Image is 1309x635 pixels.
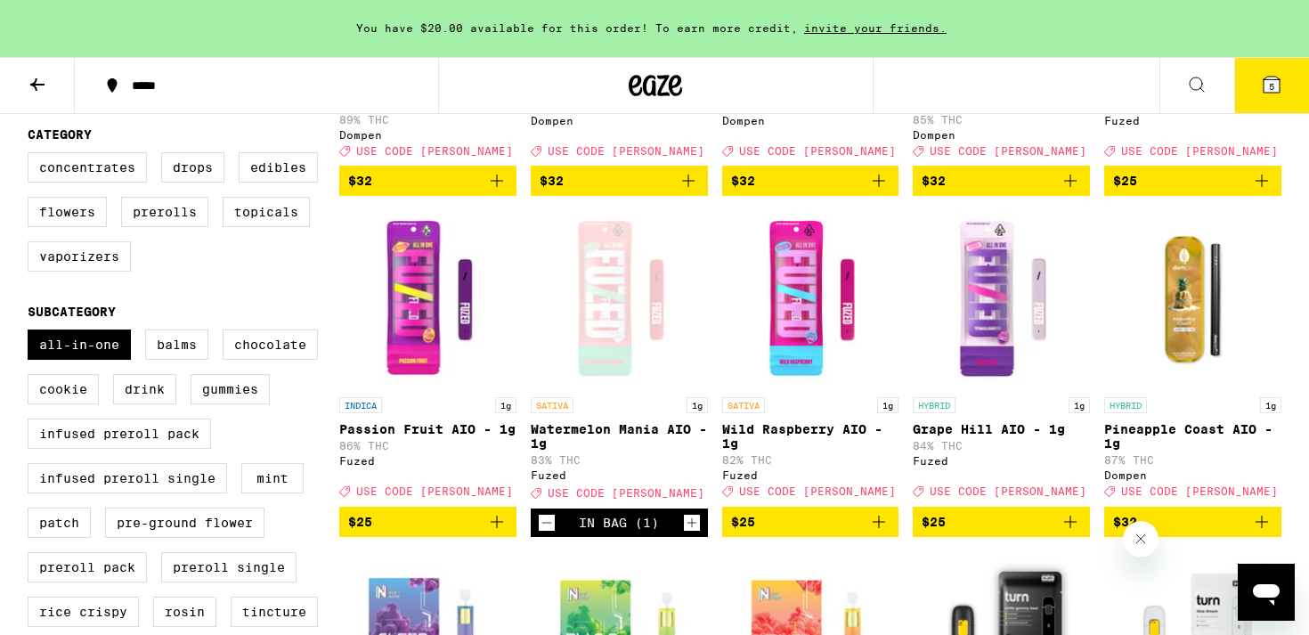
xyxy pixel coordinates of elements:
img: Fuzed - Passion Fruit AIO - 1g [339,210,516,388]
span: You have $20.00 available for this order! To earn more credit, [356,22,798,34]
label: Chocolate [223,330,318,360]
a: Open page for Watermelon Mania AIO - 1g from Fuzed [531,210,708,508]
label: Infused Preroll Single [28,463,227,493]
button: Increment [683,514,701,532]
p: 1g [1260,397,1281,413]
span: invite your friends. [798,22,953,34]
a: Open page for Wild Raspberry AIO - 1g from Fuzed [722,210,899,506]
label: Preroll Single [161,552,297,582]
p: Grape Hill AIO - 1g [913,422,1090,436]
span: USE CODE [PERSON_NAME] [739,486,896,498]
iframe: Button to launch messaging window [1238,564,1295,621]
a: Open page for Grape Hill AIO - 1g from Fuzed [913,210,1090,506]
div: Dompen [339,129,516,141]
span: Hi. Need any help? [11,12,128,27]
label: Tincture [231,597,318,627]
span: USE CODE [PERSON_NAME] [356,486,513,498]
label: Gummies [191,374,270,404]
span: $32 [1113,515,1137,529]
div: Fuzed [1104,115,1281,126]
button: Add to bag [722,166,899,196]
img: Fuzed - Wild Raspberry AIO - 1g [722,210,899,388]
label: Prerolls [121,197,208,227]
label: Topicals [223,197,310,227]
p: Pineapple Coast AIO - 1g [1104,422,1281,451]
div: Dompen [913,129,1090,141]
label: Vaporizers [28,241,131,272]
button: Add to bag [339,507,516,537]
label: Infused Preroll Pack [28,419,211,449]
p: 1g [495,397,516,413]
p: HYBRID [913,397,955,413]
button: 5 [1234,58,1309,113]
button: Add to bag [913,507,1090,537]
legend: Subcategory [28,305,116,319]
button: Add to bag [1104,507,1281,537]
span: USE CODE [PERSON_NAME] [930,486,1086,498]
div: Dompen [1104,469,1281,481]
label: Rice Crispy [28,597,139,627]
span: $25 [348,515,372,529]
span: $32 [348,174,372,188]
span: 5 [1269,81,1274,92]
button: Add to bag [722,507,899,537]
button: Add to bag [531,166,708,196]
span: USE CODE [PERSON_NAME] [739,145,896,157]
p: Passion Fruit AIO - 1g [339,422,516,436]
label: Drops [161,152,224,183]
div: Dompen [722,115,899,126]
img: Fuzed - Grape Hill AIO - 1g [913,210,1090,388]
span: USE CODE [PERSON_NAME] [356,145,513,157]
button: Add to bag [1104,166,1281,196]
p: 82% THC [722,454,899,466]
div: Fuzed [913,455,1090,467]
label: Mint [241,463,304,493]
iframe: Close message [1123,521,1159,557]
p: Wild Raspberry AIO - 1g [722,422,899,451]
p: 89% THC [339,114,516,126]
span: USE CODE [PERSON_NAME] [548,145,704,157]
img: Dompen - Pineapple Coast AIO - 1g [1104,210,1281,388]
div: In Bag (1) [579,516,659,530]
p: 1g [877,397,898,413]
label: Patch [28,508,91,538]
label: Concentrates [28,152,147,183]
label: Edibles [239,152,318,183]
legend: Category [28,127,92,142]
span: $25 [1113,174,1137,188]
p: 86% THC [339,440,516,452]
label: Balms [145,330,208,360]
label: Drink [113,374,176,404]
label: Cookie [28,374,99,404]
div: Dompen [531,115,708,126]
span: USE CODE [PERSON_NAME] [1121,145,1278,157]
span: USE CODE [PERSON_NAME] [1121,486,1278,498]
span: $32 [731,174,755,188]
p: 87% THC [1104,454,1281,466]
span: USE CODE [PERSON_NAME] [930,145,1086,157]
div: Fuzed [339,455,516,467]
span: $32 [922,174,946,188]
p: SATIVA [722,397,765,413]
button: Decrement [538,514,556,532]
label: Preroll Pack [28,552,147,582]
div: Fuzed [531,469,708,481]
p: Watermelon Mania AIO - 1g [531,422,708,451]
p: 1g [687,397,708,413]
p: 85% THC [913,114,1090,126]
p: SATIVA [531,397,573,413]
button: Add to bag [339,166,516,196]
span: $25 [922,515,946,529]
a: Open page for Passion Fruit AIO - 1g from Fuzed [339,210,516,506]
div: Fuzed [722,469,899,481]
p: INDICA [339,397,382,413]
label: Rosin [153,597,216,627]
p: 84% THC [913,440,1090,452]
p: 1g [1069,397,1090,413]
p: HYBRID [1104,397,1147,413]
label: Pre-ground Flower [105,508,264,538]
span: $25 [731,515,755,529]
a: Open page for Pineapple Coast AIO - 1g from Dompen [1104,210,1281,506]
span: $32 [540,174,564,188]
span: USE CODE [PERSON_NAME] [548,488,704,500]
